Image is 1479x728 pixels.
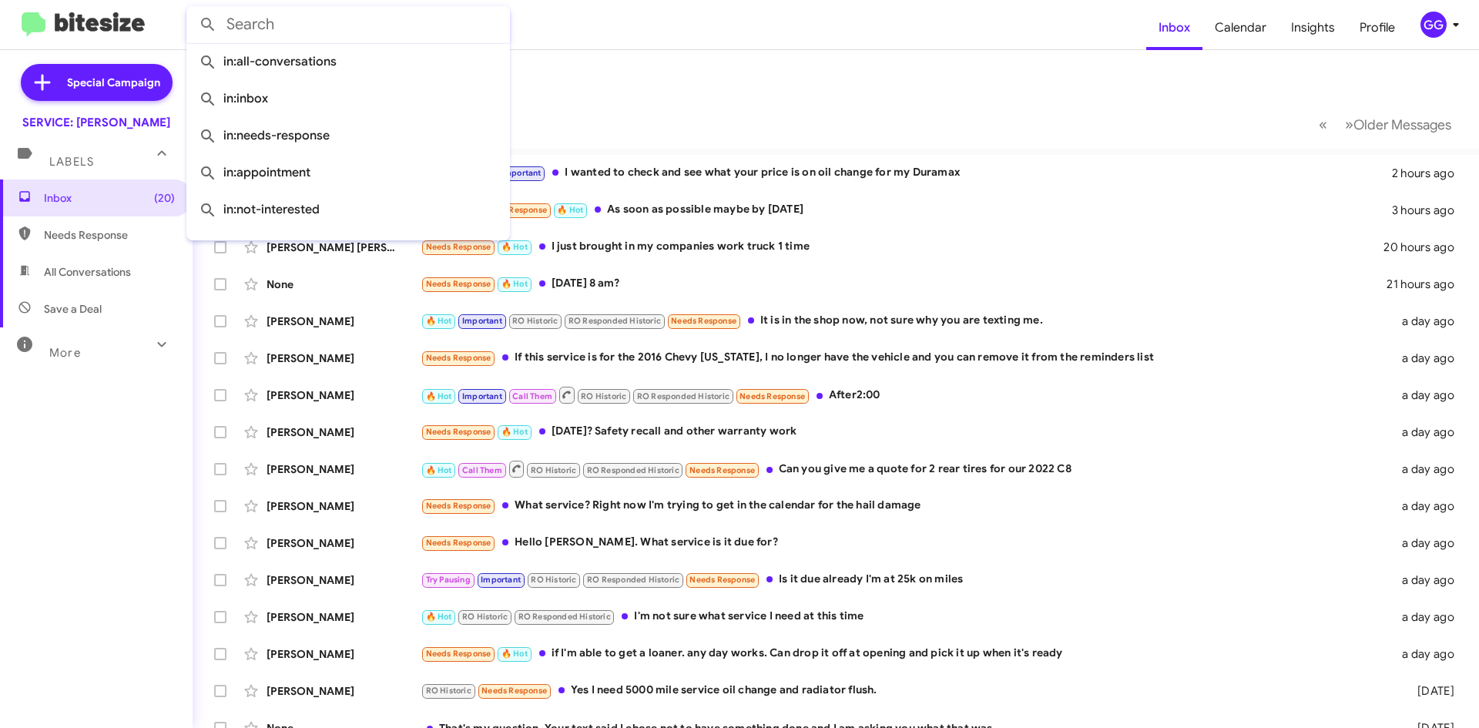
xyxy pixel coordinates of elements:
[501,279,528,289] span: 🔥 Hot
[421,423,1393,441] div: [DATE]? Safety recall and other warranty work
[44,264,131,280] span: All Conversations
[267,461,421,477] div: [PERSON_NAME]
[1319,115,1327,134] span: «
[267,572,421,588] div: [PERSON_NAME]
[421,164,1392,182] div: I wanted to check and see what your price is on oil change for my Duramax
[199,154,498,191] span: in:appointment
[671,316,736,326] span: Needs Response
[1407,12,1462,38] button: GG
[421,497,1393,515] div: What service? Right now I'm trying to get in the calendar for the hail damage
[426,501,491,511] span: Needs Response
[426,465,452,475] span: 🔥 Hot
[421,385,1393,404] div: After2:00
[267,646,421,662] div: [PERSON_NAME]
[267,498,421,514] div: [PERSON_NAME]
[421,349,1393,367] div: If this service is for the 2016 Chevy [US_STATE], I no longer have the vehicle and you can remove...
[587,575,679,585] span: RO Responded Historic
[1393,498,1467,514] div: a day ago
[421,682,1393,699] div: Yes I need 5000 mile service oil change and radiator flush.
[426,391,452,401] span: 🔥 Hot
[426,538,491,548] span: Needs Response
[462,391,502,401] span: Important
[689,465,755,475] span: Needs Response
[267,683,421,699] div: [PERSON_NAME]
[267,387,421,403] div: [PERSON_NAME]
[1392,203,1467,218] div: 3 hours ago
[512,316,558,326] span: RO Historic
[739,391,805,401] span: Needs Response
[512,391,552,401] span: Call Them
[267,314,421,329] div: [PERSON_NAME]
[481,686,547,696] span: Needs Response
[421,201,1392,219] div: As soon as possible maybe by [DATE]
[581,391,626,401] span: RO Historic
[421,608,1393,626] div: I'm not sure what service I need at this time
[518,612,611,622] span: RO Responded Historic
[501,168,542,178] span: Important
[267,424,421,440] div: [PERSON_NAME]
[1353,116,1451,133] span: Older Messages
[199,228,498,265] span: in:sold-verified
[186,6,510,43] input: Search
[421,312,1393,330] div: It is in the shop now, not sure why you are texting me.
[501,242,528,252] span: 🔥 Hot
[426,649,491,659] span: Needs Response
[1279,5,1347,50] a: Insights
[44,301,102,317] span: Save a Deal
[154,190,175,206] span: (20)
[587,465,679,475] span: RO Responded Historic
[1393,646,1467,662] div: a day ago
[1202,5,1279,50] a: Calendar
[637,391,729,401] span: RO Responded Historic
[1393,387,1467,403] div: a day ago
[1393,572,1467,588] div: a day ago
[1345,115,1353,134] span: »
[1393,351,1467,366] div: a day ago
[267,351,421,366] div: [PERSON_NAME]
[1393,609,1467,625] div: a day ago
[199,191,498,228] span: in:not-interested
[1146,5,1202,50] a: Inbox
[267,277,421,292] div: None
[267,240,421,255] div: [PERSON_NAME] [PERSON_NAME]
[421,534,1393,552] div: Hello [PERSON_NAME]. What service is it due for?
[689,575,755,585] span: Needs Response
[568,316,661,326] span: RO Responded Historic
[1310,109,1336,140] button: Previous
[1393,683,1467,699] div: [DATE]
[1336,109,1461,140] button: Next
[21,64,173,101] a: Special Campaign
[199,117,498,154] span: in:needs-response
[426,427,491,437] span: Needs Response
[1393,314,1467,329] div: a day ago
[1392,166,1467,181] div: 2 hours ago
[481,205,547,215] span: Needs Response
[462,612,508,622] span: RO Historic
[49,346,81,360] span: More
[426,353,491,363] span: Needs Response
[1393,535,1467,551] div: a day ago
[501,649,528,659] span: 🔥 Hot
[22,115,170,130] div: SERVICE: [PERSON_NAME]
[531,465,576,475] span: RO Historic
[426,279,491,289] span: Needs Response
[426,612,452,622] span: 🔥 Hot
[267,535,421,551] div: [PERSON_NAME]
[426,316,452,326] span: 🔥 Hot
[421,645,1393,663] div: if I'm able to get a loaner. any day works. Can drop it off at opening and pick it up when it's r...
[1393,461,1467,477] div: a day ago
[199,80,498,117] span: in:inbox
[1347,5,1407,50] a: Profile
[421,238,1383,256] div: I just brought in my companies work truck 1 time
[426,686,471,696] span: RO Historic
[44,190,175,206] span: Inbox
[426,242,491,252] span: Needs Response
[421,275,1387,293] div: [DATE] 8 am?
[421,459,1393,478] div: Can you give me a quote for 2 rear tires for our 2022 C8
[1393,424,1467,440] div: a day ago
[557,205,583,215] span: 🔥 Hot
